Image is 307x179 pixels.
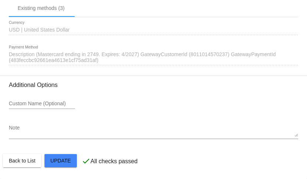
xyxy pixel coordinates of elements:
[44,154,77,167] button: Update
[3,154,41,167] button: Back to List
[18,5,65,11] div: Existing methods (3)
[82,157,90,165] mat-icon: check
[9,27,69,33] span: USD | United States Dollar
[9,101,75,107] input: Custom Name (Optional)
[9,51,276,63] span: Description (Mastercard ending in 2749. Expires: 4/2027) GatewayCustomerId (8011014570237) Gatewa...
[9,158,35,164] span: Back to List
[90,158,138,165] p: All checks passed
[50,158,71,164] span: Update
[9,81,298,88] h3: Additional Options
